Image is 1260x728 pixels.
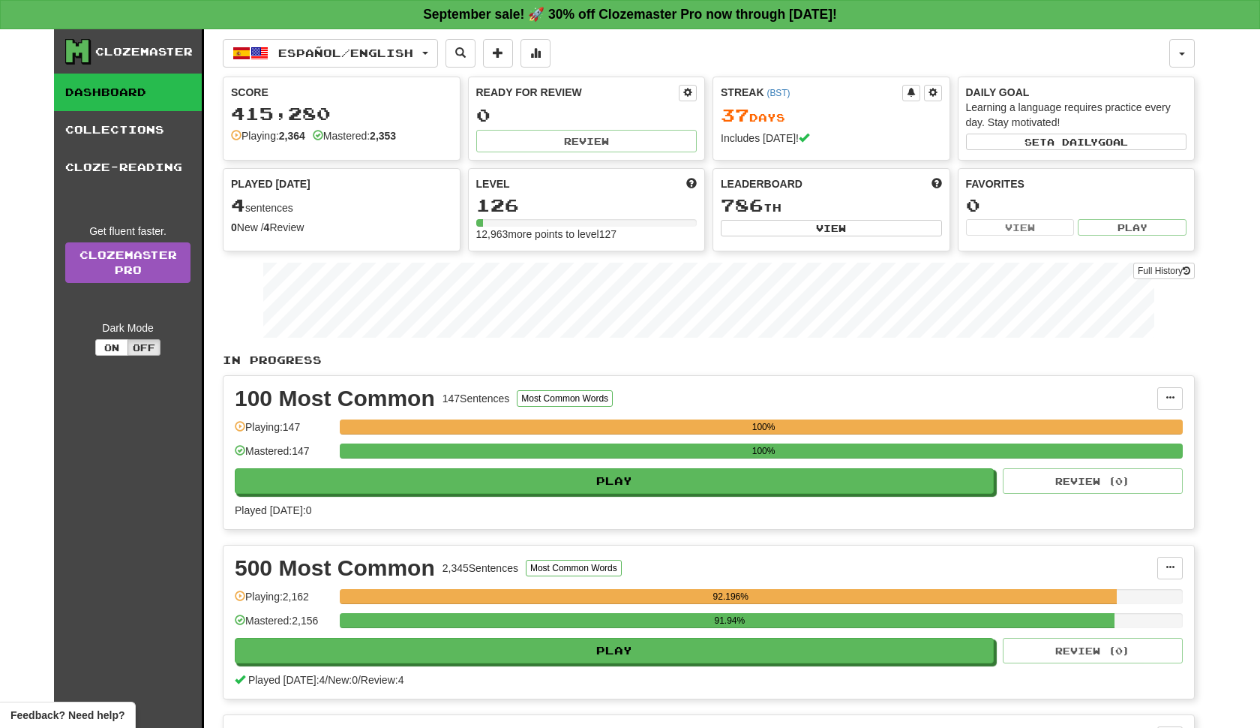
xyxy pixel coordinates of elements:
[358,674,361,686] span: /
[721,131,942,146] div: Includes [DATE]!
[1133,263,1195,279] button: Full History
[721,194,763,215] span: 786
[476,227,697,242] div: 12,963 more points to level 127
[95,44,193,59] div: Clozemaster
[476,176,510,191] span: Level
[344,613,1114,628] div: 91.94%
[235,613,332,638] div: Mastered: 2,156
[231,220,452,235] div: New / Review
[1003,468,1183,494] button: Review (0)
[766,88,790,98] a: (BST)
[54,149,202,186] a: Cloze-Reading
[65,320,190,335] div: Dark Mode
[344,420,1183,435] div: 100%
[325,674,328,686] span: /
[231,196,452,215] div: sentences
[235,589,332,614] div: Playing: 2,162
[231,221,237,233] strong: 0
[483,39,513,68] button: Add sentence to collection
[223,39,438,68] button: Español/English
[931,176,942,191] span: This week in points, UTC
[476,106,697,125] div: 0
[966,100,1187,130] div: Learning a language requires practice every day. Stay motivated!
[686,176,697,191] span: Score more points to level up
[517,390,613,407] button: Most Common Words
[721,196,942,215] div: th
[235,638,994,663] button: Play
[95,339,128,356] button: On
[54,111,202,149] a: Collections
[223,353,1195,368] p: In Progress
[278,47,413,59] span: Español / English
[235,420,332,444] div: Playing: 147
[235,468,994,494] button: Play
[10,708,124,723] span: Open feedback widget
[235,387,435,410] div: 100 Most Common
[721,85,902,100] div: Streak
[361,674,404,686] span: Review: 4
[442,561,518,576] div: 2,345 Sentences
[966,219,1075,236] button: View
[966,134,1187,150] button: Seta dailygoal
[127,339,160,356] button: Off
[721,220,942,236] button: View
[445,39,475,68] button: Search sentences
[423,7,837,22] strong: September sale! 🚀 30% off Clozemaster Pro now through [DATE]!
[1047,137,1098,147] span: a daily
[520,39,550,68] button: More stats
[966,176,1187,191] div: Favorites
[235,444,332,468] div: Mastered: 147
[721,176,802,191] span: Leaderboard
[370,130,396,142] strong: 2,353
[231,194,245,215] span: 4
[344,589,1117,604] div: 92.196%
[721,106,942,125] div: Day s
[248,674,325,686] span: Played [DATE]: 4
[231,104,452,123] div: 415,280
[235,504,311,516] span: Played [DATE]: 0
[966,196,1187,215] div: 0
[54,74,202,111] a: Dashboard
[1003,638,1183,663] button: Review (0)
[476,85,679,100] div: Ready for Review
[344,444,1183,459] div: 100%
[65,224,190,239] div: Get fluent faster.
[328,674,358,686] span: New: 0
[526,560,622,576] button: Most Common Words
[231,128,305,143] div: Playing:
[264,221,270,233] strong: 4
[1078,219,1186,236] button: Play
[476,130,697,152] button: Review
[235,557,435,579] div: 500 Most Common
[231,85,452,100] div: Score
[313,128,396,143] div: Mastered:
[65,242,190,283] a: ClozemasterPro
[279,130,305,142] strong: 2,364
[966,85,1187,100] div: Daily Goal
[231,176,310,191] span: Played [DATE]
[721,104,749,125] span: 37
[476,196,697,215] div: 126
[442,391,510,406] div: 147 Sentences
